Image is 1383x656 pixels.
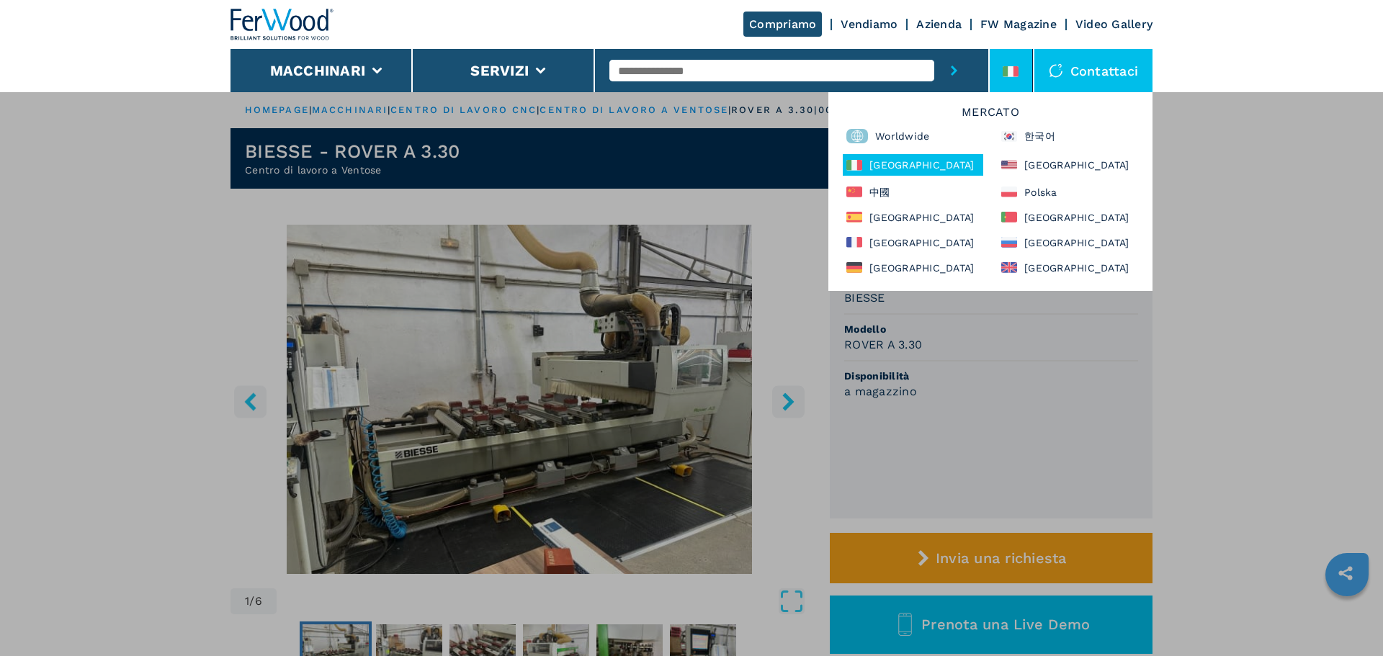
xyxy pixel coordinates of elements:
div: [GEOGRAPHIC_DATA] [843,259,983,277]
button: Servizi [470,62,529,79]
div: [GEOGRAPHIC_DATA] [843,233,983,251]
div: [GEOGRAPHIC_DATA] [998,259,1138,277]
a: Azienda [916,17,962,31]
div: [GEOGRAPHIC_DATA] [998,233,1138,251]
div: 中國 [843,183,983,201]
div: [GEOGRAPHIC_DATA] [998,154,1138,176]
div: Polska [998,183,1138,201]
img: Contattaci [1049,63,1063,78]
a: FW Magazine [980,17,1057,31]
div: [GEOGRAPHIC_DATA] [998,208,1138,226]
div: [GEOGRAPHIC_DATA] [843,154,983,176]
div: Contattaci [1034,49,1153,92]
img: Ferwood [230,9,334,40]
button: submit-button [934,49,974,92]
button: Macchinari [270,62,366,79]
div: 한국어 [998,125,1138,147]
a: Video Gallery [1075,17,1152,31]
div: [GEOGRAPHIC_DATA] [843,208,983,226]
h6: Mercato [836,107,1145,125]
a: Vendiamo [841,17,898,31]
div: Worldwide [843,125,983,147]
a: Compriamo [743,12,822,37]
